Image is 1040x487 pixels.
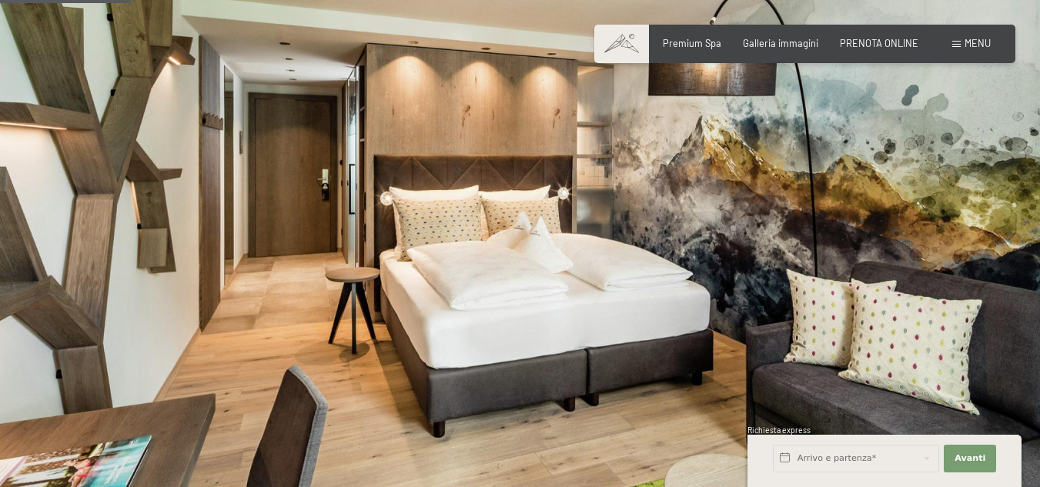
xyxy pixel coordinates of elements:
button: Avanti [944,445,996,472]
span: Richiesta express [747,425,811,435]
span: Menu [965,37,991,49]
a: PRENOTA ONLINE [840,37,918,49]
a: Galleria immagini [743,37,818,49]
a: Premium Spa [663,37,721,49]
span: Avanti [955,452,985,465]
